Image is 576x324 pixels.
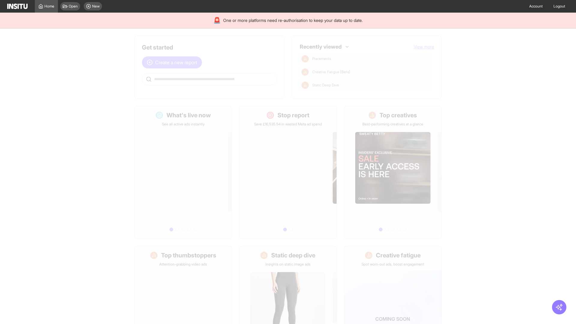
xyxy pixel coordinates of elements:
img: Logo [7,4,28,9]
span: New [92,4,100,9]
span: One or more platforms need re-authorisation to keep your data up to date. [223,17,363,23]
span: Open [69,4,78,9]
span: Home [44,4,54,9]
div: 🚨 [213,16,221,25]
